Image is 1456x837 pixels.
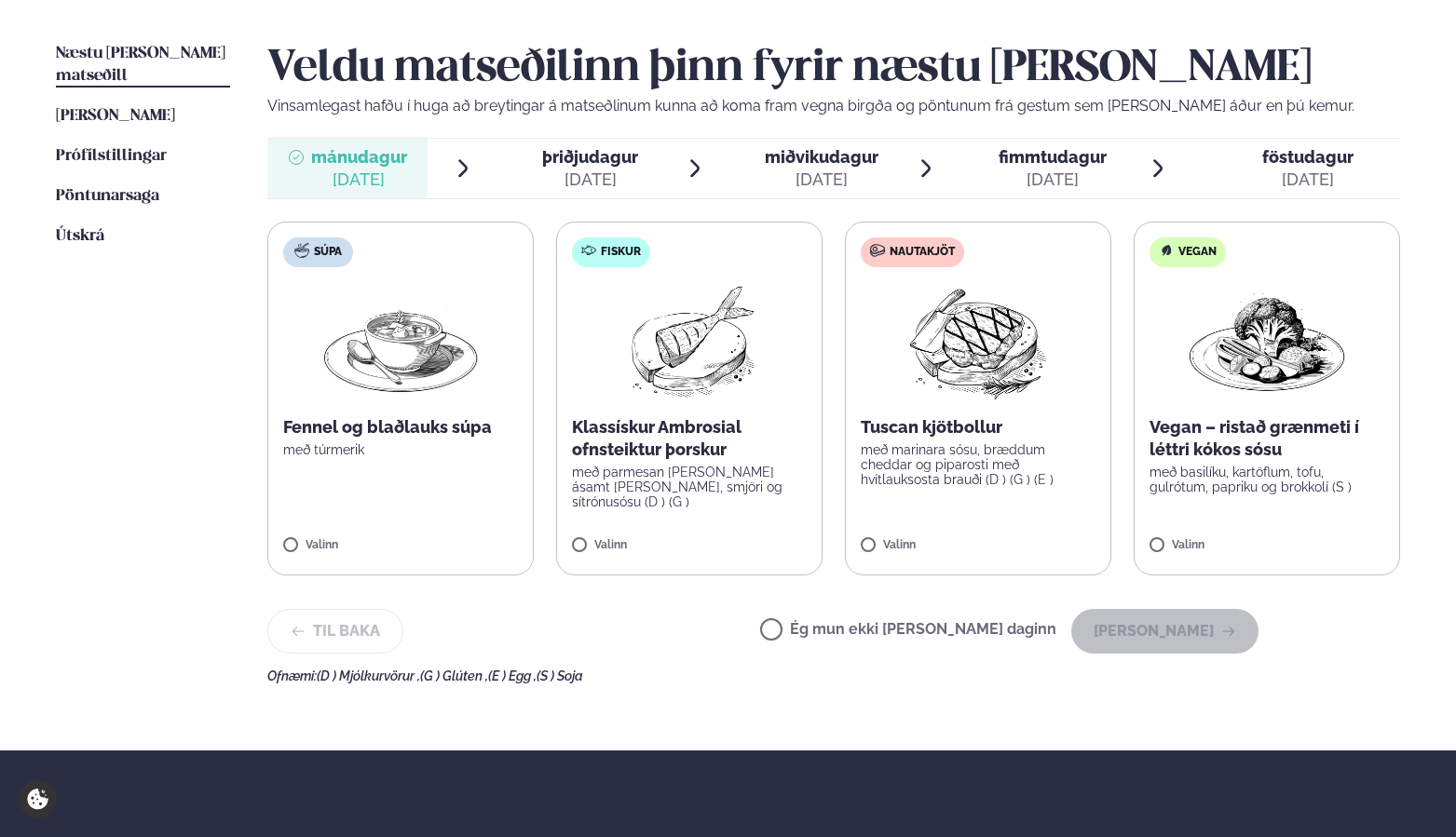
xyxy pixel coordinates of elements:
[488,668,537,683] span: (E ) Egg ,
[537,668,583,683] span: (S ) Soja
[56,145,167,168] a: Prófílstillingar
[572,465,807,509] p: með parmesan [PERSON_NAME] ásamt [PERSON_NAME], smjöri og sítrónusósu (D ) (G )
[896,282,1061,401] img: Beef-Meat.png
[1071,609,1259,654] button: [PERSON_NAME]
[542,169,638,191] div: [DATE]
[1185,282,1349,401] img: Vegan.png
[311,169,407,191] div: [DATE]
[861,442,1095,487] p: með marinara sósu, bræddum cheddar og piparosti með hvítlauksosta brauði (D ) (G ) (E )
[294,243,309,258] img: soup.svg
[283,416,518,439] p: Fennel og blaðlauks súpa
[1262,147,1354,167] span: föstudagur
[19,780,57,818] a: Cookie settings
[317,668,420,683] span: (D ) Mjólkurvörur ,
[56,188,159,204] span: Pöntunarsaga
[283,442,518,457] p: með túrmerik
[1262,169,1354,191] div: [DATE]
[870,243,885,258] img: beef.svg
[56,228,104,244] span: Útskrá
[765,147,878,167] span: miðvikudagur
[1150,416,1384,461] p: Vegan – ristað grænmeti í léttri kókos sósu
[267,43,1400,95] h2: Veldu matseðilinn þinn fyrir næstu [PERSON_NAME]
[319,282,483,401] img: Soup.png
[267,668,1400,683] div: Ofnæmi:
[1150,465,1384,494] p: með basilíku, kartöflum, tofu, gulrótum, papriku og brokkolí (S )
[56,185,159,208] a: Pöntunarsaga
[607,282,772,401] img: Fish.png
[601,245,641,260] span: Fiskur
[1159,243,1174,258] img: Vegan.svg
[314,245,342,260] span: Súpa
[56,148,167,164] span: Prófílstillingar
[56,46,225,84] span: Næstu [PERSON_NAME] matseðill
[999,169,1107,191] div: [DATE]
[765,169,878,191] div: [DATE]
[861,416,1095,439] p: Tuscan kjötbollur
[56,225,104,248] a: Útskrá
[581,243,596,258] img: fish.svg
[1178,245,1217,260] span: Vegan
[267,95,1400,117] p: Vinsamlegast hafðu í huga að breytingar á matseðlinum kunna að koma fram vegna birgða og pöntunum...
[56,43,230,88] a: Næstu [PERSON_NAME] matseðill
[999,147,1107,167] span: fimmtudagur
[572,416,807,461] p: Klassískur Ambrosial ofnsteiktur þorskur
[311,147,407,167] span: mánudagur
[267,609,403,654] button: Til baka
[890,245,955,260] span: Nautakjöt
[56,105,175,128] a: [PERSON_NAME]
[56,108,175,124] span: [PERSON_NAME]
[542,147,638,167] span: þriðjudagur
[420,668,488,683] span: (G ) Glúten ,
